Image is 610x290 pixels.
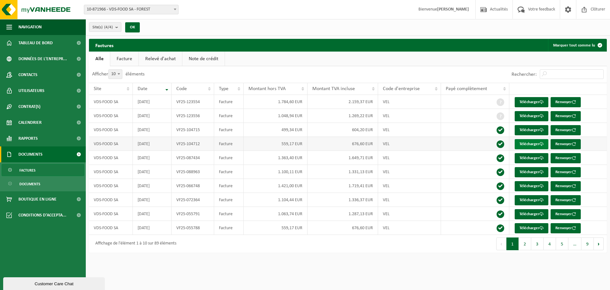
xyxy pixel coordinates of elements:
[383,86,420,91] span: Code d'entreprise
[214,221,244,235] td: Facture
[551,111,581,121] button: Renvoyer
[214,207,244,221] td: Facture
[378,221,441,235] td: VEL
[548,39,606,52] button: Marquer tout comme lu
[172,221,214,235] td: VF25-055788
[378,137,441,151] td: VEL
[2,164,84,176] a: Factures
[172,151,214,165] td: VF25-087434
[172,207,214,221] td: VF25-055791
[214,137,244,151] td: Facture
[172,109,214,123] td: VF25-123556
[172,123,214,137] td: VF25-104715
[2,178,84,190] a: Documents
[378,151,441,165] td: VEL
[214,193,244,207] td: Facture
[139,52,182,66] a: Relevé d'achat
[94,86,101,91] span: Site
[214,109,244,123] td: Facture
[219,86,228,91] span: Type
[308,151,378,165] td: 1.649,71 EUR
[378,207,441,221] td: VEL
[172,95,214,109] td: VF25-123554
[515,195,548,205] a: Télécharger
[92,23,113,32] span: Site(s)
[18,83,44,99] span: Utilisateurs
[172,179,214,193] td: VF25-066748
[109,70,122,79] span: 10
[551,181,581,191] button: Renvoyer
[308,179,378,193] td: 1.719,41 EUR
[308,137,378,151] td: 676,60 EUR
[551,167,581,177] button: Renvoyer
[133,123,172,137] td: [DATE]
[133,109,172,123] td: [DATE]
[18,146,43,162] span: Documents
[214,179,244,193] td: Facture
[515,139,548,149] a: Télécharger
[104,25,113,29] count: (4/4)
[515,223,548,233] a: Télécharger
[506,237,519,250] button: 1
[133,137,172,151] td: [DATE]
[308,123,378,137] td: 604,20 EUR
[89,193,133,207] td: VDS-FOOD SA
[89,95,133,109] td: VDS-FOOD SA
[133,179,172,193] td: [DATE]
[108,69,122,79] span: 10
[3,276,106,290] iframe: chat widget
[18,115,42,131] span: Calendrier
[214,95,244,109] td: Facture
[244,193,308,207] td: 1.104,44 EUR
[551,195,581,205] button: Renvoyer
[248,86,286,91] span: Montant hors TVA
[133,165,172,179] td: [DATE]
[214,123,244,137] td: Facture
[378,179,441,193] td: VEL
[544,237,556,250] button: 4
[214,165,244,179] td: Facture
[308,165,378,179] td: 1.331,13 EUR
[89,221,133,235] td: VDS-FOOD SA
[110,52,139,66] a: Facture
[244,151,308,165] td: 1.363,40 EUR
[133,193,172,207] td: [DATE]
[515,111,548,121] a: Télécharger
[18,207,66,223] span: Conditions d'accepta...
[581,237,594,250] button: 9
[244,123,308,137] td: 499,34 EUR
[84,5,178,14] span: 10-871966 - VDS-FOOD SA - FOREST
[515,97,548,107] a: Télécharger
[515,125,548,135] a: Télécharger
[378,109,441,123] td: VEL
[308,207,378,221] td: 1.287,13 EUR
[378,123,441,137] td: VEL
[89,137,133,151] td: VDS-FOOD SA
[244,137,308,151] td: 559,17 EUR
[244,221,308,235] td: 559,17 EUR
[19,164,36,176] span: Factures
[18,131,38,146] span: Rapports
[89,179,133,193] td: VDS-FOOD SA
[446,86,487,91] span: Payé complètement
[244,109,308,123] td: 1.048,94 EUR
[89,207,133,221] td: VDS-FOOD SA
[92,72,145,77] label: Afficher éléments
[594,237,604,250] button: Next
[519,237,531,250] button: 2
[138,86,147,91] span: Date
[308,193,378,207] td: 1.336,37 EUR
[133,221,172,235] td: [DATE]
[551,97,581,107] button: Renvoyer
[531,237,544,250] button: 3
[18,67,37,83] span: Contacts
[18,99,40,115] span: Contrat(s)
[18,35,53,51] span: Tableau de bord
[378,193,441,207] td: VEL
[214,151,244,165] td: Facture
[172,193,214,207] td: VF25-072364
[551,153,581,163] button: Renvoyer
[89,52,110,66] a: Alle
[308,109,378,123] td: 1.269,22 EUR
